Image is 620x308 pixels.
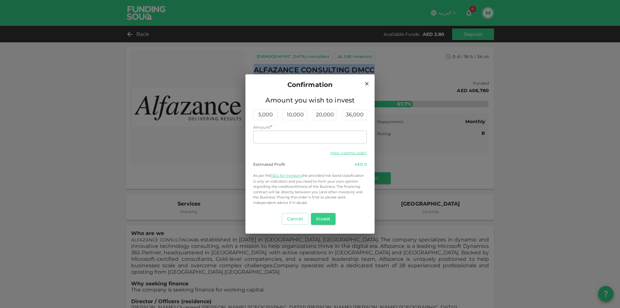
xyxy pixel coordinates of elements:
[253,95,367,105] span: Amount you wish to invest
[253,162,285,167] div: Estimated Profit
[253,173,367,206] p: the provided risk band classification is only an indication and you need to form your own opinion...
[311,213,336,225] button: Invest
[253,125,270,130] span: Amount
[287,80,333,90] span: Confirmation
[313,109,337,120] div: 20,000
[253,131,367,143] input: amount
[342,109,367,120] div: 36,000
[253,109,278,120] div: 5,000
[253,173,271,178] span: As per the
[330,151,367,155] a: Have a promo code?
[283,109,307,120] div: 10,000
[271,173,302,178] a: T&Cs for Investors,
[282,213,308,225] button: Cancel
[355,162,363,167] span: AED
[355,162,367,167] div: 0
